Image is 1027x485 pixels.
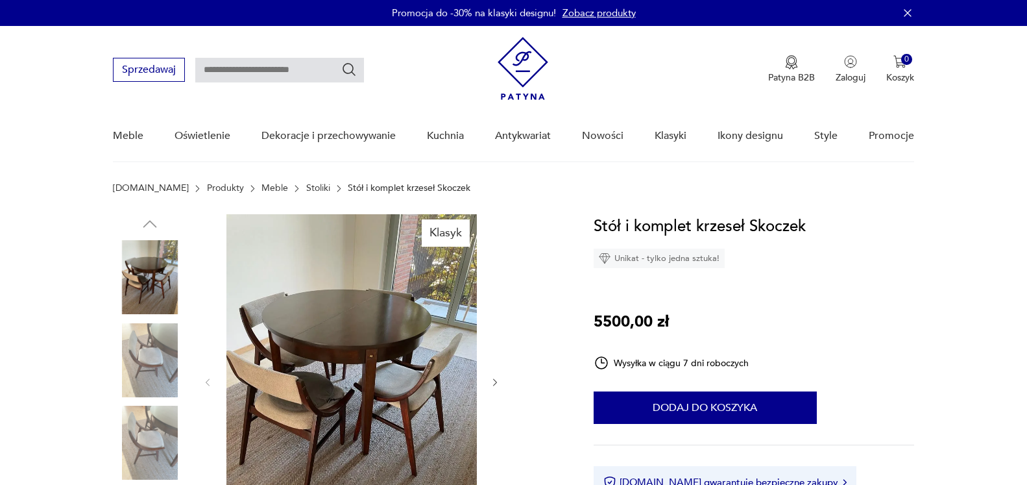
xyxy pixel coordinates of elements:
a: Oświetlenie [175,111,230,161]
a: Ikony designu [718,111,783,161]
a: Kuchnia [427,111,464,161]
button: Zaloguj [836,55,865,84]
a: Zobacz produkty [562,6,636,19]
p: 5500,00 zł [594,310,669,334]
a: Nowości [582,111,623,161]
button: 0Koszyk [886,55,914,84]
a: Meble [261,183,288,193]
button: Patyna B2B [768,55,815,84]
img: Ikonka użytkownika [844,55,857,68]
p: Stół i komplet krzeseł Skoczek [348,183,470,193]
div: Wysyłka w ciągu 7 dni roboczych [594,355,749,371]
div: 0 [901,54,912,65]
a: Klasyki [655,111,686,161]
img: Ikona diamentu [599,253,610,264]
a: Antykwariat [495,111,551,161]
a: Stoliki [306,183,330,193]
a: Sprzedawaj [113,66,185,75]
p: Koszyk [886,71,914,84]
p: Patyna B2B [768,71,815,84]
a: [DOMAIN_NAME] [113,183,189,193]
img: Zdjęcie produktu Stół i komplet krzeseł Skoczek [113,240,187,314]
a: Produkty [207,183,244,193]
button: Dodaj do koszyka [594,392,817,424]
p: Promocja do -30% na klasyki designu! [392,6,556,19]
a: Dekoracje i przechowywanie [261,111,396,161]
div: Klasyk [422,219,470,247]
img: Patyna - sklep z meblami i dekoracjami vintage [498,37,548,100]
a: Style [814,111,838,161]
a: Promocje [869,111,914,161]
button: Szukaj [341,62,357,77]
a: Meble [113,111,143,161]
h1: Stół i komplet krzeseł Skoczek [594,214,806,239]
p: Zaloguj [836,71,865,84]
img: Ikona koszyka [893,55,906,68]
img: Ikona medalu [785,55,798,69]
div: Unikat - tylko jedna sztuka! [594,249,725,268]
img: Zdjęcie produktu Stół i komplet krzeseł Skoczek [113,406,187,480]
img: Zdjęcie produktu Stół i komplet krzeseł Skoczek [113,323,187,397]
button: Sprzedawaj [113,58,185,82]
a: Ikona medaluPatyna B2B [768,55,815,84]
